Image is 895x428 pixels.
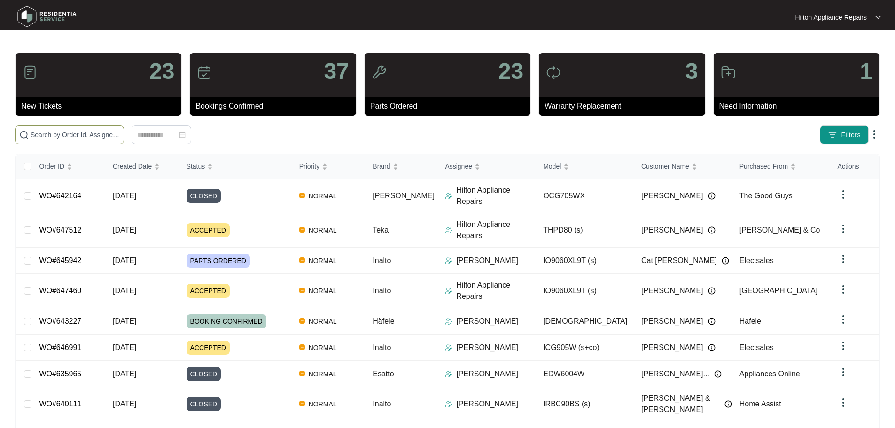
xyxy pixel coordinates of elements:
span: Esatto [373,370,394,378]
span: Home Assist [739,400,781,408]
span: Priority [299,161,320,171]
img: Info icon [708,192,716,200]
a: WO#645942 [39,257,81,265]
th: Created Date [105,154,179,179]
td: IO9060XL9T (s) [536,274,634,308]
td: THPD80 (s) [536,213,634,248]
span: Hafele [739,317,761,325]
input: Search by Order Id, Assignee Name, Customer Name, Brand and Model [31,130,120,140]
span: Electsales [739,257,774,265]
img: dropdown arrow [838,314,849,325]
p: [PERSON_NAME] [456,316,518,327]
img: dropdown arrow [838,397,849,408]
span: Filters [841,130,861,140]
img: Vercel Logo [299,227,305,233]
img: dropdown arrow [838,253,849,265]
span: NORMAL [305,255,341,266]
span: Order ID [39,161,64,171]
span: [PERSON_NAME] & [PERSON_NAME] [641,393,720,415]
a: WO#640111 [39,400,81,408]
span: Brand [373,161,390,171]
p: Need Information [719,101,879,112]
span: Teka [373,226,389,234]
img: Assigner Icon [445,287,452,295]
p: [PERSON_NAME] [456,398,518,410]
p: New Tickets [21,101,181,112]
span: [DATE] [113,257,136,265]
span: NORMAL [305,225,341,236]
span: [PERSON_NAME] [641,225,703,236]
p: 37 [324,60,349,83]
th: Order ID [31,154,105,179]
span: [PERSON_NAME]... [641,368,709,380]
span: NORMAL [305,285,341,296]
p: Warranty Replacement [545,101,705,112]
span: [PERSON_NAME] [373,192,435,200]
span: CLOSED [187,367,221,381]
img: Vercel Logo [299,401,305,406]
img: filter icon [828,130,837,140]
span: Appliances Online [739,370,800,378]
p: 23 [149,60,174,83]
span: ACCEPTED [187,223,230,237]
p: Parts Ordered [370,101,530,112]
span: Assignee [445,161,472,171]
span: CLOSED [187,397,221,411]
th: Actions [830,154,879,179]
span: PARTS ORDERED [187,254,250,268]
img: Assigner Icon [445,370,452,378]
img: Assigner Icon [445,318,452,325]
img: Info icon [724,400,732,408]
td: IRBC90BS (s) [536,387,634,421]
img: Info icon [708,344,716,351]
th: Priority [292,154,366,179]
img: dropdown arrow [838,284,849,295]
td: EDW6004W [536,361,634,387]
img: Vercel Logo [299,344,305,350]
img: search-icon [19,130,29,140]
img: Info icon [722,257,729,265]
p: 3 [685,60,698,83]
img: Info icon [708,287,716,295]
th: Assignee [437,154,536,179]
p: [PERSON_NAME] [456,342,518,353]
p: Hilton Appliance Repairs [456,185,536,207]
span: [DATE] [113,226,136,234]
span: [GEOGRAPHIC_DATA] [739,287,818,295]
span: [DATE] [113,343,136,351]
span: NORMAL [305,190,341,202]
img: Assigner Icon [445,257,452,265]
th: Status [179,154,292,179]
img: dropdown arrow [875,15,881,20]
td: [DEMOGRAPHIC_DATA] [536,308,634,335]
span: [PERSON_NAME] [641,190,703,202]
span: Status [187,161,205,171]
img: Info icon [708,226,716,234]
span: [DATE] [113,370,136,378]
img: Vercel Logo [299,318,305,324]
span: NORMAL [305,398,341,410]
a: WO#647512 [39,226,81,234]
img: Vercel Logo [299,193,305,198]
span: Inalto [373,287,391,295]
img: Vercel Logo [299,288,305,293]
img: dropdown arrow [838,340,849,351]
p: [PERSON_NAME] [456,368,518,380]
img: Vercel Logo [299,257,305,263]
a: WO#642164 [39,192,81,200]
p: Hilton Appliance Repairs [456,280,536,302]
span: ACCEPTED [187,341,230,355]
img: icon [23,65,38,80]
th: Customer Name [634,154,732,179]
span: Inalto [373,257,391,265]
span: CLOSED [187,189,221,203]
img: Assigner Icon [445,344,452,351]
span: [DATE] [113,400,136,408]
p: [PERSON_NAME] [456,255,518,266]
img: icon [546,65,561,80]
p: Hilton Appliance Repairs [456,219,536,241]
img: Assigner Icon [445,192,452,200]
p: 23 [498,60,523,83]
span: [DATE] [113,317,136,325]
a: WO#647460 [39,287,81,295]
